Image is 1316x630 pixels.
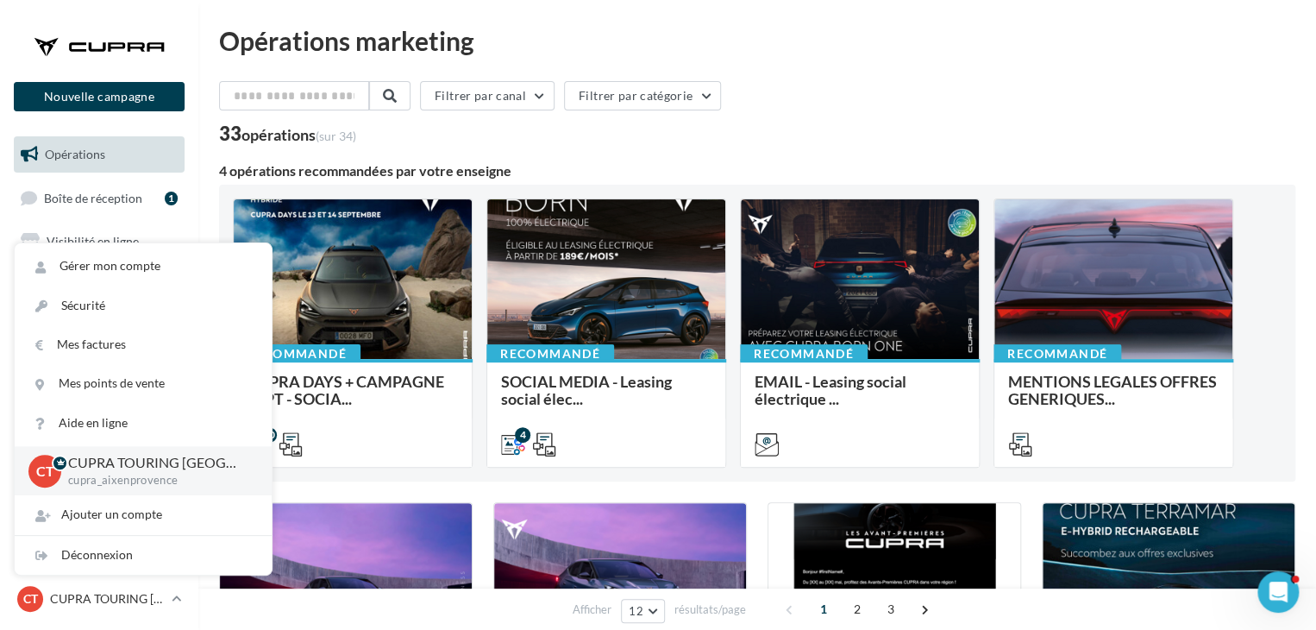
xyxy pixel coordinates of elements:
[68,473,244,488] p: cupra_aixenprovence
[621,599,665,623] button: 12
[68,453,244,473] p: CUPRA TOURING [GEOGRAPHIC_DATA]
[10,495,188,546] a: Campagnes DataOnDemand
[10,180,188,217] a: Boîte de réception1
[233,344,360,363] div: Recommandé
[316,129,356,143] span: (sur 34)
[10,310,188,346] a: Contacts
[877,595,905,623] span: 3
[15,536,272,575] div: Déconnexion
[515,427,530,443] div: 4
[755,372,906,408] span: EMAIL - Leasing social électrique ...
[10,136,188,173] a: Opérations
[14,82,185,111] button: Nouvelle campagne
[420,81,555,110] button: Filtrer par canal
[219,124,356,143] div: 33
[564,81,721,110] button: Filtrer par catégorie
[15,325,272,364] a: Mes factures
[10,395,188,432] a: Calendrier
[50,590,165,608] p: CUPRA TOURING [GEOGRAPHIC_DATA]
[45,147,105,161] span: Opérations
[15,287,272,325] a: Sécurité
[573,602,611,618] span: Afficher
[47,234,139,249] span: Visibilité en ligne
[1008,372,1217,408] span: MENTIONS LEGALES OFFRES GENERIQUES...
[10,352,188,388] a: Médiathèque
[674,602,746,618] span: résultats/page
[486,344,614,363] div: Recommandé
[15,495,272,534] div: Ajouter un compte
[843,595,871,623] span: 2
[993,344,1121,363] div: Recommandé
[14,583,185,615] a: CT CUPRA TOURING [GEOGRAPHIC_DATA]
[44,190,142,205] span: Boîte de réception
[1257,571,1299,613] iframe: Intercom live chat
[10,224,188,260] a: Visibilité en ligne
[629,604,643,618] span: 12
[15,404,272,443] a: Aide en ligne
[165,192,178,205] div: 1
[15,364,272,403] a: Mes points de vente
[241,127,356,142] div: opérations
[248,372,444,408] span: CUPRA DAYS + CAMPAGNE SEPT - SOCIA...
[740,344,868,363] div: Recommandé
[36,461,54,481] span: CT
[810,595,837,623] span: 1
[10,267,188,303] a: Campagnes
[10,438,188,489] a: PLV et print personnalisable
[219,28,1295,54] div: Opérations marketing
[23,590,38,608] span: CT
[219,164,1295,178] div: 4 opérations recommandées par votre enseigne
[501,372,672,408] span: SOCIAL MEDIA - Leasing social élec...
[15,247,272,286] a: Gérer mon compte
